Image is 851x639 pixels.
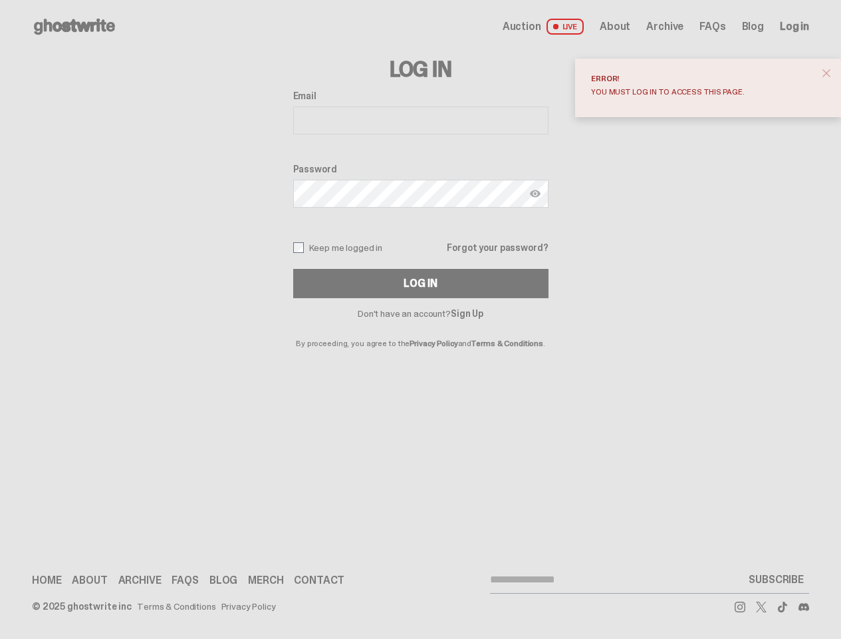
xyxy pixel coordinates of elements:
[293,242,383,253] label: Keep me logged in
[209,575,237,586] a: Blog
[591,88,814,96] div: You must log in to access this page.
[172,575,198,586] a: FAQs
[814,61,838,85] button: close
[293,59,548,80] h3: Log In
[742,21,764,32] a: Blog
[248,575,283,586] a: Merch
[410,338,457,349] a: Privacy Policy
[447,243,548,252] a: Forgot your password?
[591,75,814,83] div: Error!
[137,602,215,611] a: Terms & Conditions
[32,575,61,586] a: Home
[293,269,548,298] button: Log In
[646,21,683,32] a: Archive
[780,21,809,32] a: Log in
[503,21,541,32] span: Auction
[293,91,548,101] label: Email
[404,278,437,289] div: Log In
[118,575,162,586] a: Archive
[293,242,304,253] input: Keep me logged in
[221,602,276,611] a: Privacy Policy
[293,318,548,347] p: By proceeding, you agree to the and .
[294,575,344,586] a: Contact
[451,308,483,319] a: Sign Up
[600,21,630,32] a: About
[32,602,132,611] div: © 2025 ghostwrite inc
[471,338,543,349] a: Terms & Conditions
[293,309,548,318] p: Don't have an account?
[72,575,107,586] a: About
[743,566,809,593] button: SUBSCRIBE
[547,19,584,35] span: LIVE
[699,21,725,32] a: FAQs
[530,188,541,199] img: Show password
[503,19,584,35] a: Auction LIVE
[293,164,548,174] label: Password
